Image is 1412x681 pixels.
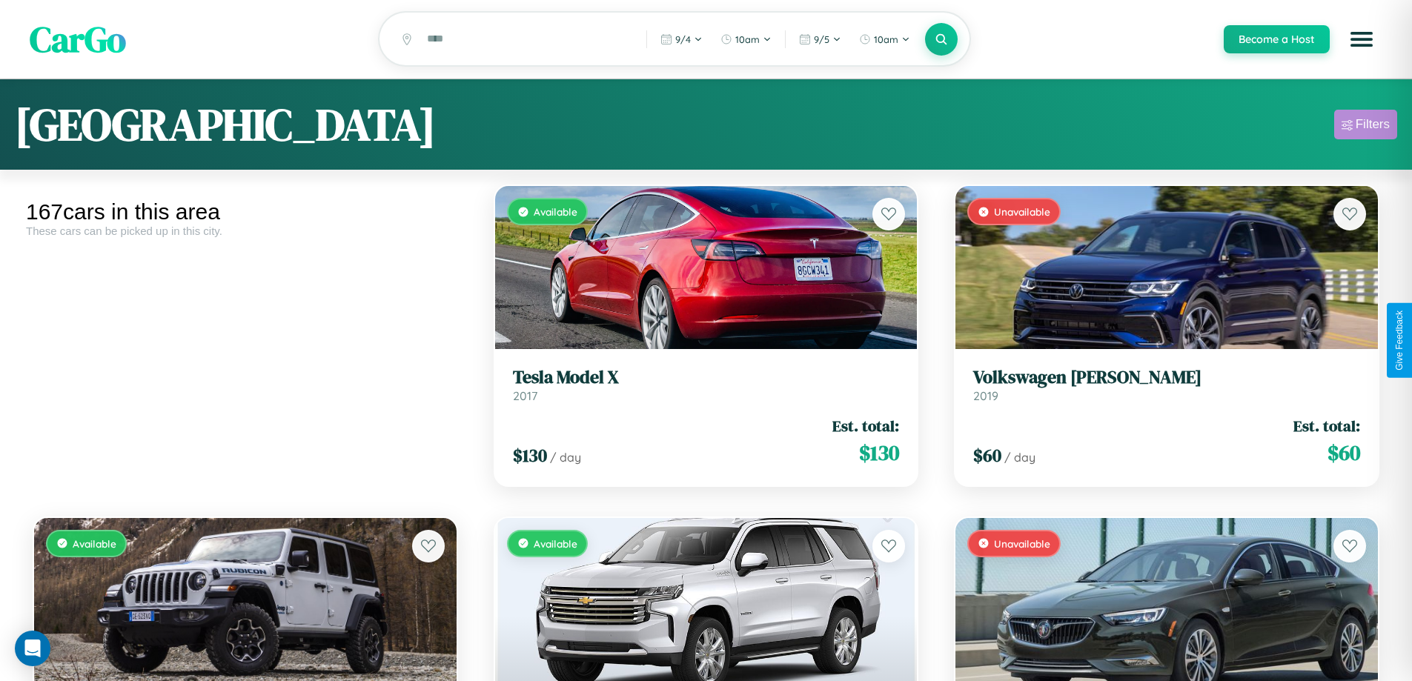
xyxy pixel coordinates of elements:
a: Volkswagen [PERSON_NAME]2019 [973,367,1360,403]
span: Est. total: [832,415,899,436]
span: 2019 [973,388,998,403]
span: 10am [874,33,898,45]
span: Available [534,537,577,550]
button: 10am [852,27,918,51]
span: Available [73,537,116,550]
span: Unavailable [994,537,1050,550]
span: CarGo [30,15,126,64]
span: / day [550,450,581,465]
button: 10am [713,27,779,51]
button: Become a Host [1224,25,1330,53]
h1: [GEOGRAPHIC_DATA] [15,94,436,155]
h3: Tesla Model X [513,367,900,388]
div: Open Intercom Messenger [15,631,50,666]
button: 9/4 [653,27,710,51]
div: These cars can be picked up in this city. [26,225,465,237]
span: Available [534,205,577,218]
button: Filters [1334,110,1397,139]
button: Open menu [1341,19,1382,60]
span: Est. total: [1293,415,1360,436]
h3: Volkswagen [PERSON_NAME] [973,367,1360,388]
span: $ 130 [859,438,899,468]
span: / day [1004,450,1035,465]
a: Tesla Model X2017 [513,367,900,403]
span: 2017 [513,388,537,403]
span: $ 60 [1328,438,1360,468]
span: Unavailable [994,205,1050,218]
span: 10am [735,33,760,45]
button: 9/5 [792,27,849,51]
div: Filters [1356,117,1390,132]
span: $ 130 [513,443,547,468]
span: 9 / 5 [814,33,829,45]
div: Give Feedback [1394,310,1405,371]
div: 167 cars in this area [26,199,465,225]
span: $ 60 [973,443,1001,468]
span: 9 / 4 [675,33,691,45]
